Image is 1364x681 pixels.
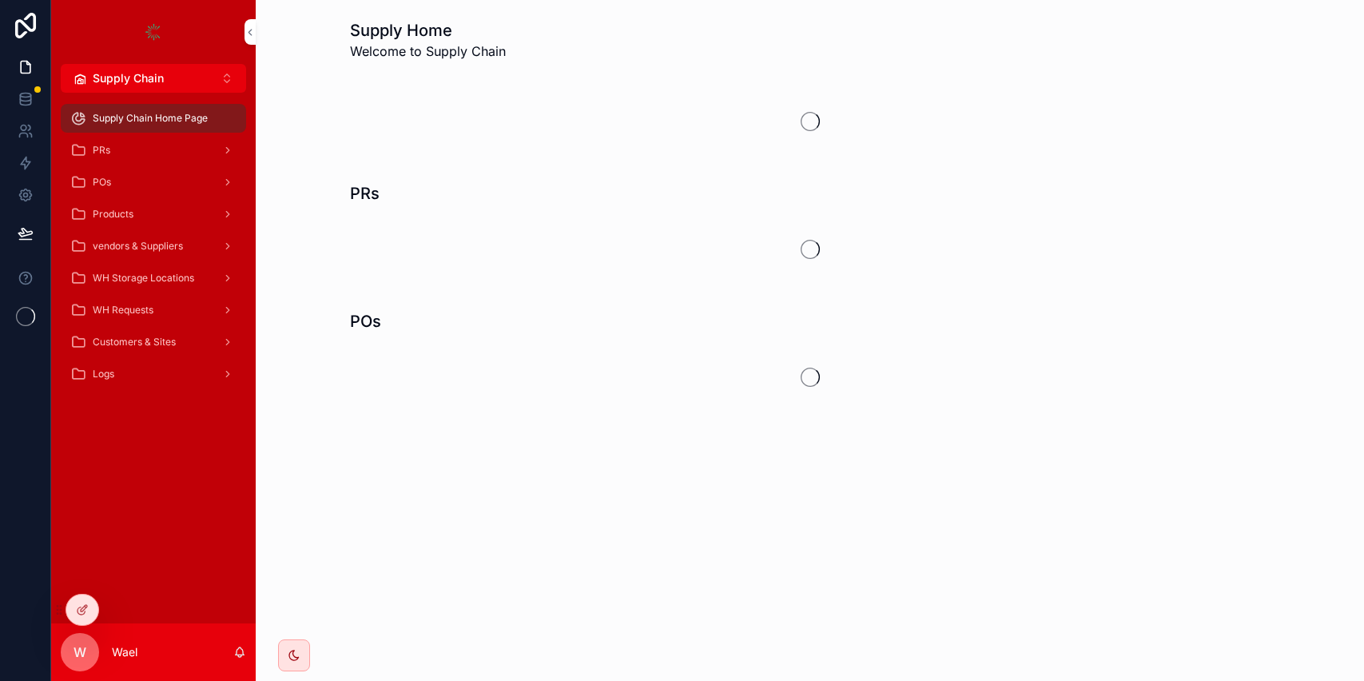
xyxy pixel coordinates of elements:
[350,19,506,42] h1: Supply Home
[93,208,133,221] span: Products
[61,64,246,93] button: Select Button
[61,232,246,261] a: vendors & Suppliers
[93,272,194,285] span: WH Storage Locations
[61,360,246,388] a: Logs
[93,112,208,125] span: Supply Chain Home Page
[93,144,110,157] span: PRs
[93,176,111,189] span: POs
[93,70,164,86] span: Supply Chain
[61,328,246,356] a: Customers & Sites
[61,264,246,293] a: WH Storage Locations
[350,182,380,205] h1: PRs
[93,336,176,348] span: Customers & Sites
[61,296,246,325] a: WH Requests
[61,200,246,229] a: Products
[61,136,246,165] a: PRs
[93,240,183,253] span: vendors & Suppliers
[61,168,246,197] a: POs
[350,310,381,333] h1: POs
[112,644,137,660] p: Wael
[350,42,506,61] span: Welcome to Supply Chain
[93,368,114,380] span: Logs
[51,93,256,409] div: scrollable content
[141,19,166,45] img: App logo
[93,304,153,317] span: WH Requests
[61,104,246,133] a: Supply Chain Home Page
[74,643,86,662] span: W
